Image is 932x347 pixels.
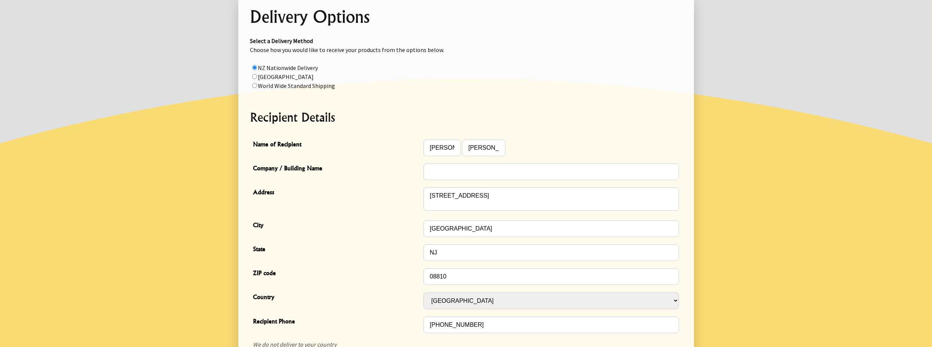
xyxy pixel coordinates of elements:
[423,317,679,333] input: Recipient Phone
[423,244,679,261] input: State
[250,36,682,90] p: Choose how you would like to receive your products from the options below.
[253,268,420,279] span: ZIP code
[258,64,318,71] label: NZ Nationwide Delivery
[250,37,313,45] strong: Select a Delivery Method
[253,140,420,150] span: Name of Recipient
[423,188,679,211] textarea: Address
[258,82,335,89] label: World Wide Standard Shipping
[423,292,679,309] select: Country
[253,317,420,328] span: Recipient Phone
[423,220,679,237] input: City
[423,140,461,156] input: Name of Recipient
[423,268,679,285] input: ZIP code
[253,244,420,255] span: State
[423,164,679,180] input: Company / Building Name
[253,164,420,174] span: Company / Building Name
[258,73,314,80] label: [GEOGRAPHIC_DATA]
[250,8,682,26] h1: Delivery Options
[462,140,506,156] input: Name of Recipient
[250,108,682,126] h2: Recipient Details
[253,220,420,231] span: City
[253,292,420,303] span: Country
[253,188,420,198] span: Address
